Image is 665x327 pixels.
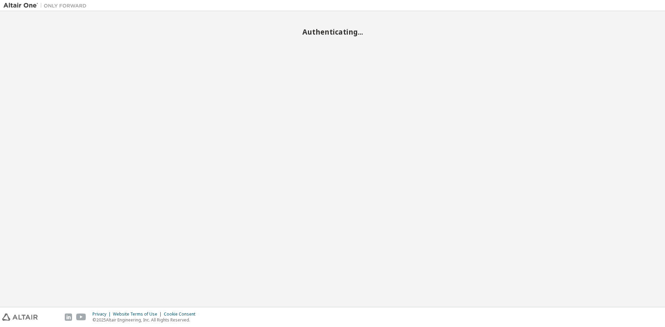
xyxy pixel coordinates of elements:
[92,311,113,317] div: Privacy
[3,2,90,9] img: Altair One
[2,314,38,321] img: altair_logo.svg
[65,314,72,321] img: linkedin.svg
[113,311,164,317] div: Website Terms of Use
[76,314,86,321] img: youtube.svg
[164,311,199,317] div: Cookie Consent
[3,27,662,36] h2: Authenticating...
[92,317,199,323] p: © 2025 Altair Engineering, Inc. All Rights Reserved.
